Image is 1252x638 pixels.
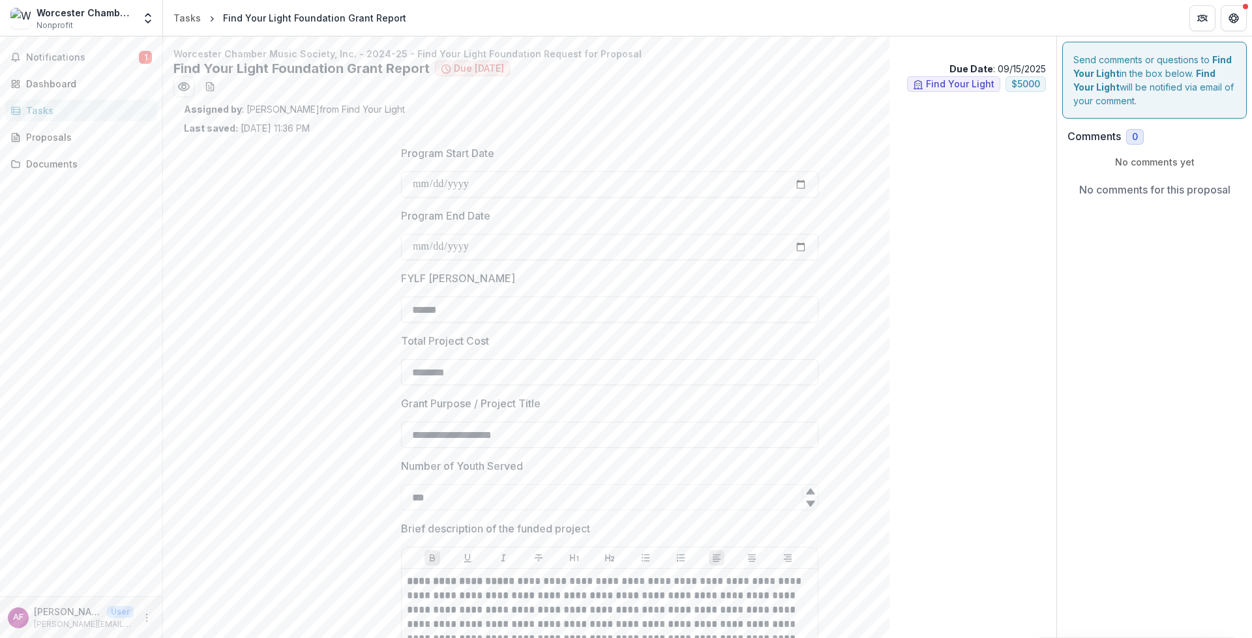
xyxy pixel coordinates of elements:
[5,153,157,175] a: Documents
[139,610,155,626] button: More
[401,333,489,349] p: Total Project Cost
[531,550,546,566] button: Strike
[425,550,440,566] button: Bold
[173,61,430,76] h2: Find Your Light Foundation Grant Report
[454,63,504,74] span: Due [DATE]
[10,8,31,29] img: Worcester Chamber Music Society, Inc.
[34,605,102,618] p: [PERSON_NAME]
[13,613,23,622] div: Ariana Falk
[949,63,993,74] strong: Due Date
[1221,5,1247,31] button: Get Help
[173,47,1046,61] p: Worcester Chamber Music Society, Inc. - 2024-25 - Find Your Light Foundation Request for Proposal
[37,6,134,20] div: Worcester Chamber Music Society, Inc.
[401,270,515,286] p: FYLF [PERSON_NAME]
[5,100,157,121] a: Tasks
[184,123,238,134] strong: Last saved:
[26,77,147,91] div: Dashboard
[673,550,689,566] button: Ordered List
[1011,79,1040,90] span: $ 5000
[744,550,760,566] button: Align Center
[26,130,147,144] div: Proposals
[184,104,242,115] strong: Assigned by
[200,76,220,97] button: download-word-button
[139,51,152,64] span: 1
[602,550,618,566] button: Heading 2
[107,606,134,618] p: User
[780,550,796,566] button: Align Right
[173,76,194,97] button: Preview fd1ac42e-55f9-4573-8993-be9157a63ce9.pdf
[5,47,157,68] button: Notifications1
[5,126,157,148] a: Proposals
[173,11,201,25] div: Tasks
[26,52,139,63] span: Notifications
[1067,130,1121,143] h2: Comments
[638,550,653,566] button: Bullet List
[1079,182,1230,197] p: No comments for this proposal
[401,458,523,474] p: Number of Youth Served
[5,73,157,94] a: Dashboard
[184,102,1036,116] p: : [PERSON_NAME] from Find Your Light
[1189,5,1215,31] button: Partners
[168,8,206,27] a: Tasks
[26,104,147,117] div: Tasks
[1062,42,1247,119] div: Send comments or questions to in the box below. will be notified via email of your comment.
[1132,132,1138,143] span: 0
[184,121,310,135] p: [DATE] 11:36 PM
[401,396,541,411] p: Grant Purpose / Project Title
[168,8,411,27] nav: breadcrumb
[401,208,490,224] p: Program End Date
[926,79,994,90] span: Find Your Light
[223,11,406,25] div: Find Your Light Foundation Grant Report
[567,550,582,566] button: Heading 1
[460,550,475,566] button: Underline
[34,618,134,630] p: [PERSON_NAME][EMAIL_ADDRESS][DOMAIN_NAME]
[26,157,147,171] div: Documents
[401,145,494,161] p: Program Start Date
[709,550,724,566] button: Align Left
[949,62,1046,76] p: : 09/15/2025
[401,521,590,536] p: Brief description of the funded project
[37,20,73,31] span: Nonprofit
[139,5,157,31] button: Open entity switcher
[1067,155,1242,169] p: No comments yet
[496,550,511,566] button: Italicize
